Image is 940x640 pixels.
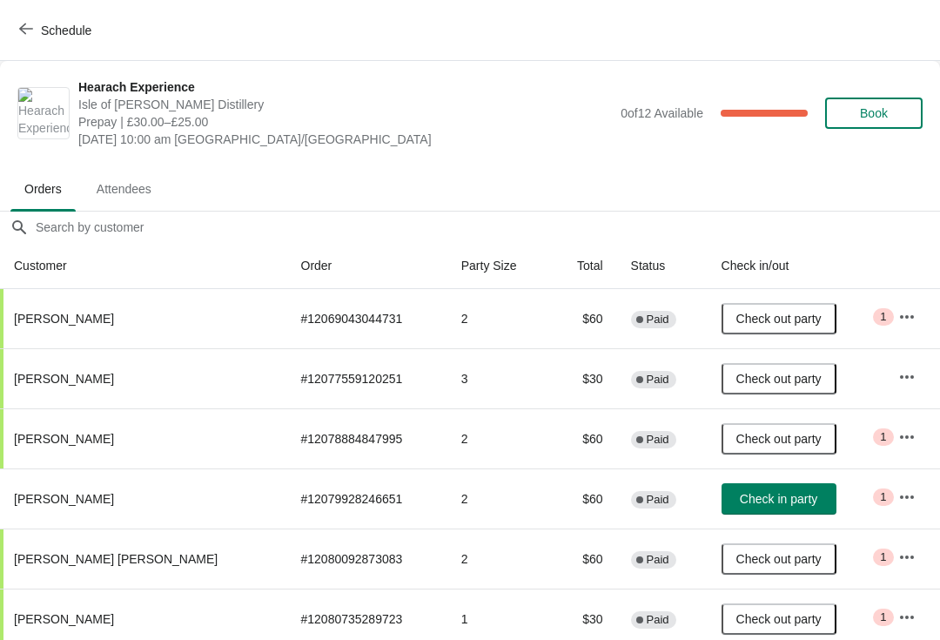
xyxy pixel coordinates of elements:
td: # 12069043044731 [287,289,447,348]
button: Check out party [722,543,836,575]
button: Book [825,98,923,129]
span: Paid [647,313,669,327]
td: $60 [550,468,616,529]
th: Party Size [447,243,551,289]
span: Prepay | £30.00–£25.00 [78,113,612,131]
span: Orders [10,173,76,205]
span: 1 [880,550,886,564]
button: Check out party [722,603,836,635]
td: $60 [550,529,616,589]
button: Check out party [722,363,836,394]
button: Check in party [722,483,836,515]
th: Status [617,243,708,289]
td: # 12077559120251 [287,348,447,408]
span: [PERSON_NAME] [14,492,114,506]
span: 1 [880,310,886,324]
button: Check out party [722,423,836,455]
span: Paid [647,373,669,387]
span: Check out party [736,312,822,326]
span: Schedule [41,24,91,37]
span: Hearach Experience [78,78,612,96]
td: 2 [447,289,551,348]
span: [PERSON_NAME] [14,312,114,326]
span: Check out party [736,432,822,446]
th: Check in/out [708,243,884,289]
td: # 12078884847995 [287,408,447,468]
input: Search by customer [35,212,940,243]
td: 2 [447,529,551,589]
td: $60 [550,408,616,468]
span: Check out party [736,372,822,386]
span: Paid [647,613,669,627]
td: 2 [447,468,551,529]
span: Book [860,106,888,120]
button: Check out party [722,303,836,334]
button: Schedule [9,15,105,46]
span: 0 of 12 Available [621,106,703,120]
span: 1 [880,490,886,504]
td: $60 [550,289,616,348]
td: 3 [447,348,551,408]
td: 2 [447,408,551,468]
img: Hearach Experience [18,88,69,138]
span: 1 [880,610,886,624]
span: [PERSON_NAME] [14,432,114,446]
span: [PERSON_NAME] [14,372,114,386]
span: Check in party [740,492,817,506]
span: Paid [647,493,669,507]
span: Check out party [736,552,822,566]
span: Paid [647,553,669,567]
span: [PERSON_NAME] [PERSON_NAME] [14,552,218,566]
span: Attendees [83,173,165,205]
td: # 12080092873083 [287,529,447,589]
span: Check out party [736,612,822,626]
span: Isle of [PERSON_NAME] Distillery [78,96,612,113]
span: [DATE] 10:00 am [GEOGRAPHIC_DATA]/[GEOGRAPHIC_DATA] [78,131,612,148]
span: 1 [880,430,886,444]
span: [PERSON_NAME] [14,612,114,626]
th: Order [287,243,447,289]
span: Paid [647,433,669,447]
th: Total [550,243,616,289]
td: # 12079928246651 [287,468,447,529]
td: $30 [550,348,616,408]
